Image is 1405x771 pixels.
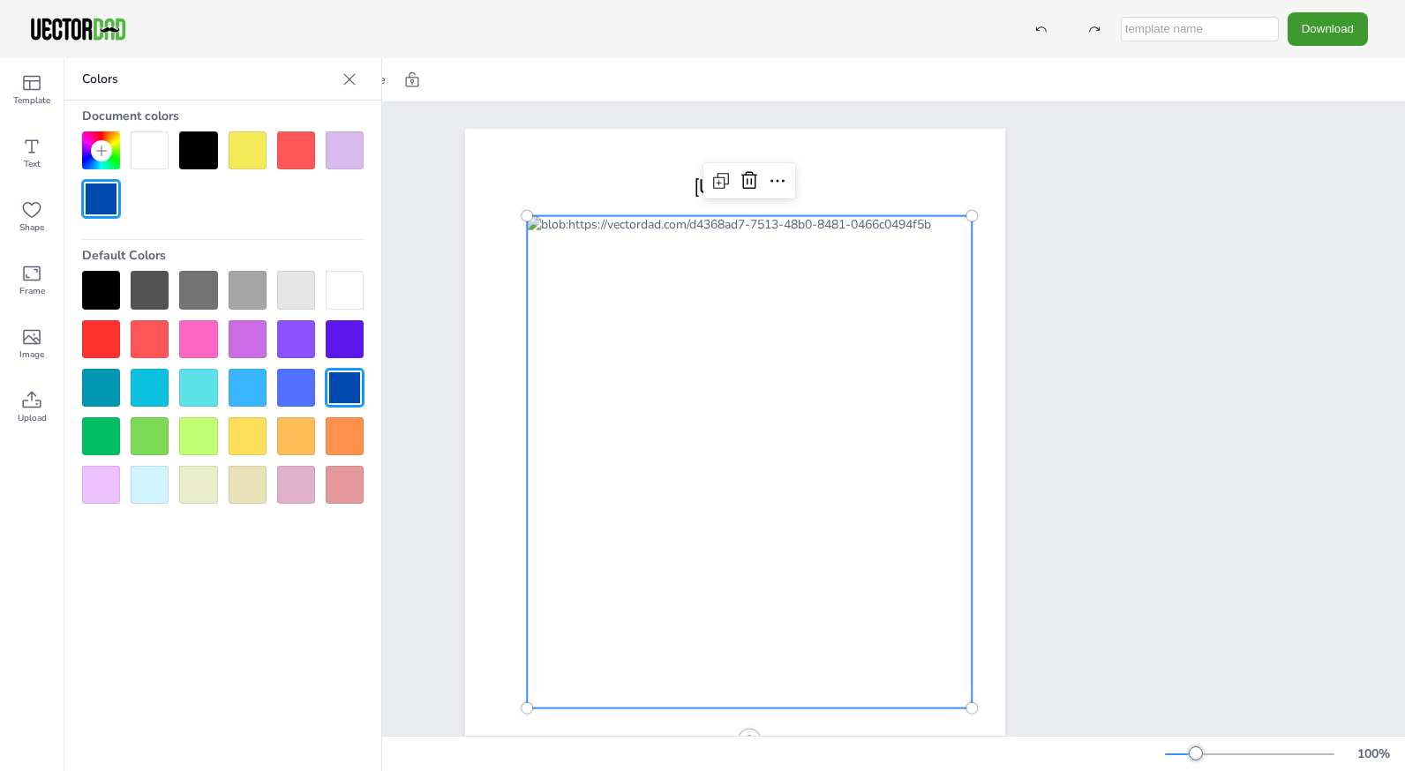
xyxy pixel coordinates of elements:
div: 100 % [1352,745,1394,762]
span: Template [13,94,50,108]
span: Frame [19,284,45,298]
p: Colors [82,58,335,101]
input: template name [1121,17,1279,41]
span: Upload [18,411,47,425]
div: Document colors [82,101,364,131]
div: Default Colors [82,240,364,271]
span: Shape [19,221,44,235]
img: VectorDad-1.png [28,16,128,42]
span: [US_STATE] [695,175,775,198]
span: Image [19,348,44,362]
button: Download [1288,12,1368,45]
span: Text [24,157,41,171]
